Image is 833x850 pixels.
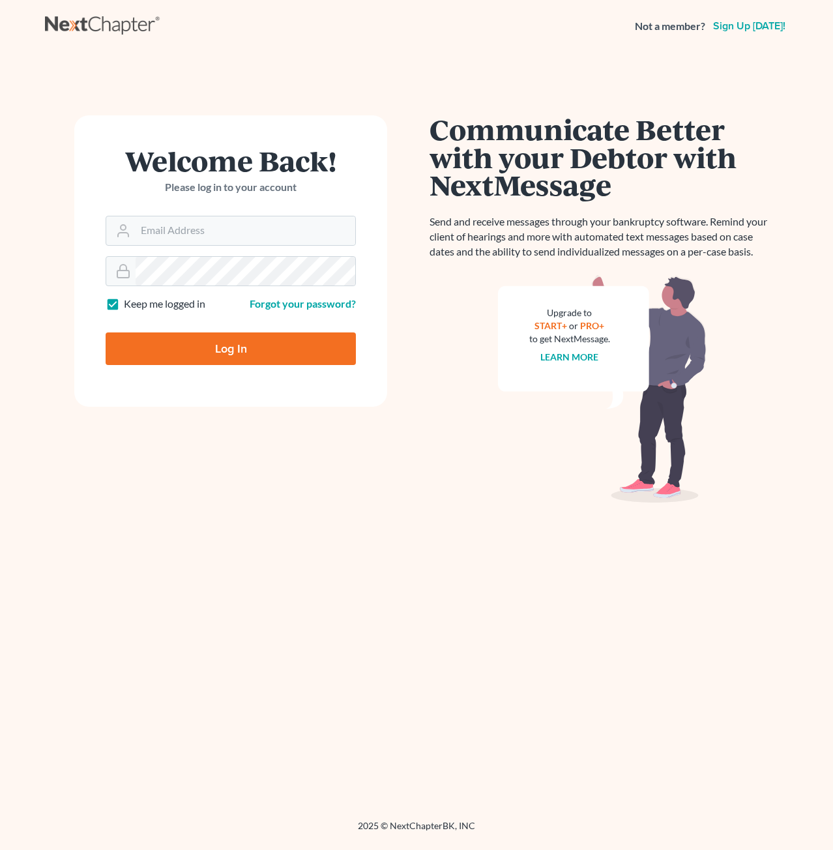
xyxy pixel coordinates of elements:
[124,297,205,312] label: Keep me logged in
[136,216,355,245] input: Email Address
[635,19,705,34] strong: Not a member?
[710,21,788,31] a: Sign up [DATE]!
[106,180,356,195] p: Please log in to your account
[570,320,579,331] span: or
[45,819,788,843] div: 2025 © NextChapterBK, INC
[430,214,775,259] p: Send and receive messages through your bankruptcy software. Remind your client of hearings and mo...
[498,275,707,503] img: nextmessage_bg-59042aed3d76b12b5cd301f8e5b87938c9018125f34e5fa2b7a6b67550977c72.svg
[106,332,356,365] input: Log In
[541,351,599,362] a: Learn more
[529,332,610,345] div: to get NextMessage.
[535,320,568,331] a: START+
[581,320,605,331] a: PRO+
[106,147,356,175] h1: Welcome Back!
[529,306,610,319] div: Upgrade to
[430,115,775,199] h1: Communicate Better with your Debtor with NextMessage
[250,297,356,310] a: Forgot your password?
